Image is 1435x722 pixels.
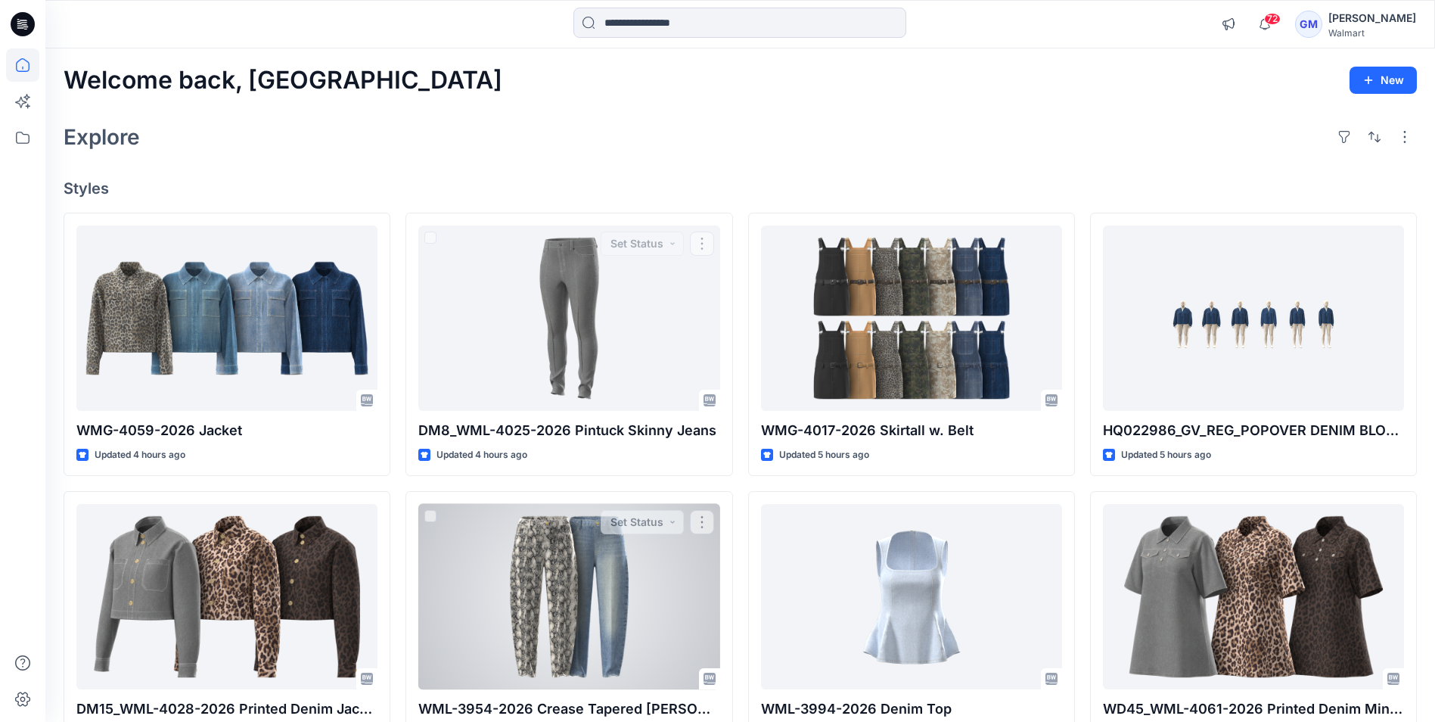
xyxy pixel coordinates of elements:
[1103,226,1404,411] a: HQ022986_GV_REG_POPOVER DENIM BLOUSE
[1103,420,1404,441] p: HQ022986_GV_REG_POPOVER DENIM BLOUSE
[1103,504,1404,689] a: WD45_WML-4061-2026 Printed Denim Mini Shirt Dress
[1350,67,1417,94] button: New
[64,125,140,149] h2: Explore
[761,504,1062,689] a: WML-3994-2026 Denim Top
[436,447,527,463] p: Updated 4 hours ago
[761,699,1062,720] p: WML-3994-2026 Denim Top
[761,420,1062,441] p: WMG-4017-2026 Skirtall w. Belt
[95,447,185,463] p: Updated 4 hours ago
[64,67,502,95] h2: Welcome back, [GEOGRAPHIC_DATA]
[76,420,377,441] p: WMG-4059-2026 Jacket
[1295,11,1322,38] div: GM
[1328,9,1416,27] div: [PERSON_NAME]
[418,226,719,411] a: DM8_WML-4025-2026 Pintuck Skinny Jeans
[76,699,377,720] p: DM15_WML-4028-2026 Printed Denim Jacket
[418,504,719,689] a: WML-3954-2026 Crease Tapered Jean
[1121,447,1211,463] p: Updated 5 hours ago
[418,699,719,720] p: WML-3954-2026 Crease Tapered [PERSON_NAME]
[1328,27,1416,39] div: Walmart
[761,226,1062,411] a: WMG-4017-2026 Skirtall w. Belt
[1264,13,1281,25] span: 72
[779,447,869,463] p: Updated 5 hours ago
[418,420,719,441] p: DM8_WML-4025-2026 Pintuck Skinny Jeans
[76,504,377,689] a: DM15_WML-4028-2026 Printed Denim Jacket
[1103,699,1404,720] p: WD45_WML-4061-2026 Printed Denim Mini Shirt Dress
[76,226,377,411] a: WMG-4059-2026 Jacket
[64,179,1417,198] h4: Styles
